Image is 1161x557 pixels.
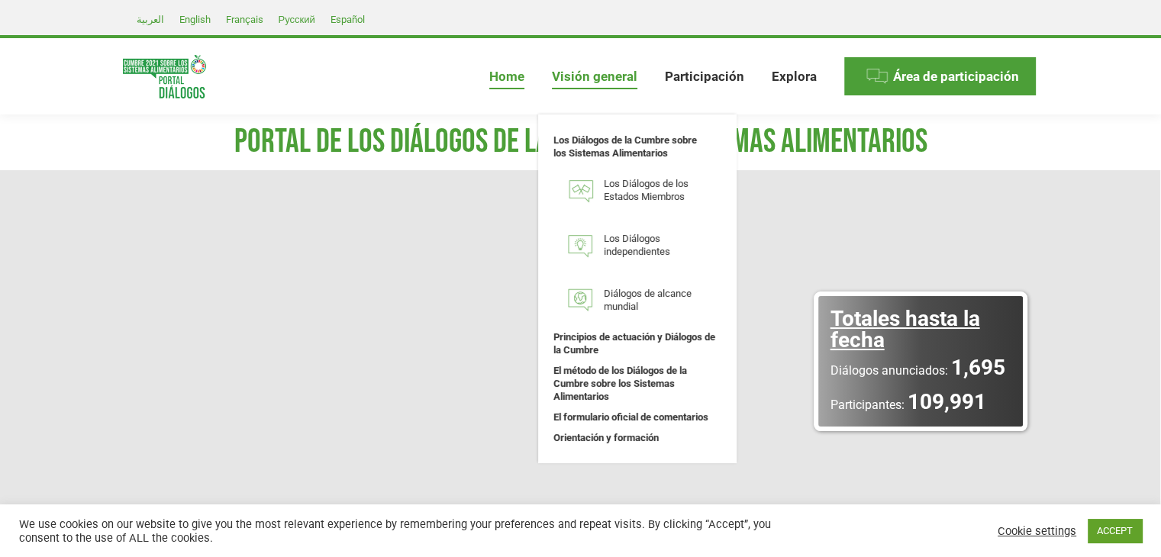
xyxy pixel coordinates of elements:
span: El formulario oficial de comentarios [553,411,708,423]
span: 109,991 [908,389,986,414]
img: Menu icon [561,226,599,264]
span: Español [331,14,365,25]
span: Orientación y formación [553,431,659,444]
span: Diálogos anunciados: [830,363,948,378]
span: Participantes: [830,398,905,412]
span: Home [489,69,524,85]
span: Los Diálogos de los Estados Miembros [604,177,714,203]
a: Cookie settings [998,524,1076,538]
span: Visión general [552,69,637,85]
span: Principios de actuación y Diálogos de la Cumbre [553,330,721,356]
span: Diálogos de alcance mundial [604,287,714,313]
a: Participantes: 109,991 [830,391,1011,414]
span: English [179,14,211,25]
span: Los Diálogos de la Cumbre sobre los Sistemas Alimentarios [553,134,708,159]
span: العربية [137,14,164,25]
span: Русский [279,14,315,25]
img: Menu icon [866,65,888,88]
span: El método de los Diálogos de la Cumbre sobre los Sistemas Alimentarios [553,364,721,403]
a: Español [323,10,372,28]
div: We use cookies on our website to give you the most relevant experience by remembering your prefer... [19,517,805,545]
a: Diálogos anunciados: 1,695 [830,357,1011,379]
span: Français [226,14,263,25]
img: Menu icon [561,171,599,209]
span: Los Diálogos independientes [604,232,714,258]
a: English [172,10,218,28]
img: Menu icon [561,281,599,319]
a: Français [218,10,271,28]
span: Explora [772,69,817,85]
div: Totales hasta la fecha [830,308,1011,351]
span: Área de participación [893,69,1019,85]
h1: PORTAL DE LOS DIÁLOGOS DE LA CUMBRE DE SISTEMAS ALIMENTARIOS [123,121,1039,163]
a: ACCEPT [1088,519,1142,543]
span: 1,695 [951,355,1005,380]
img: Food Systems Summit Dialogues [123,55,206,98]
a: Русский [271,10,323,28]
a: العربية [129,10,172,28]
span: Participación [665,69,744,85]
